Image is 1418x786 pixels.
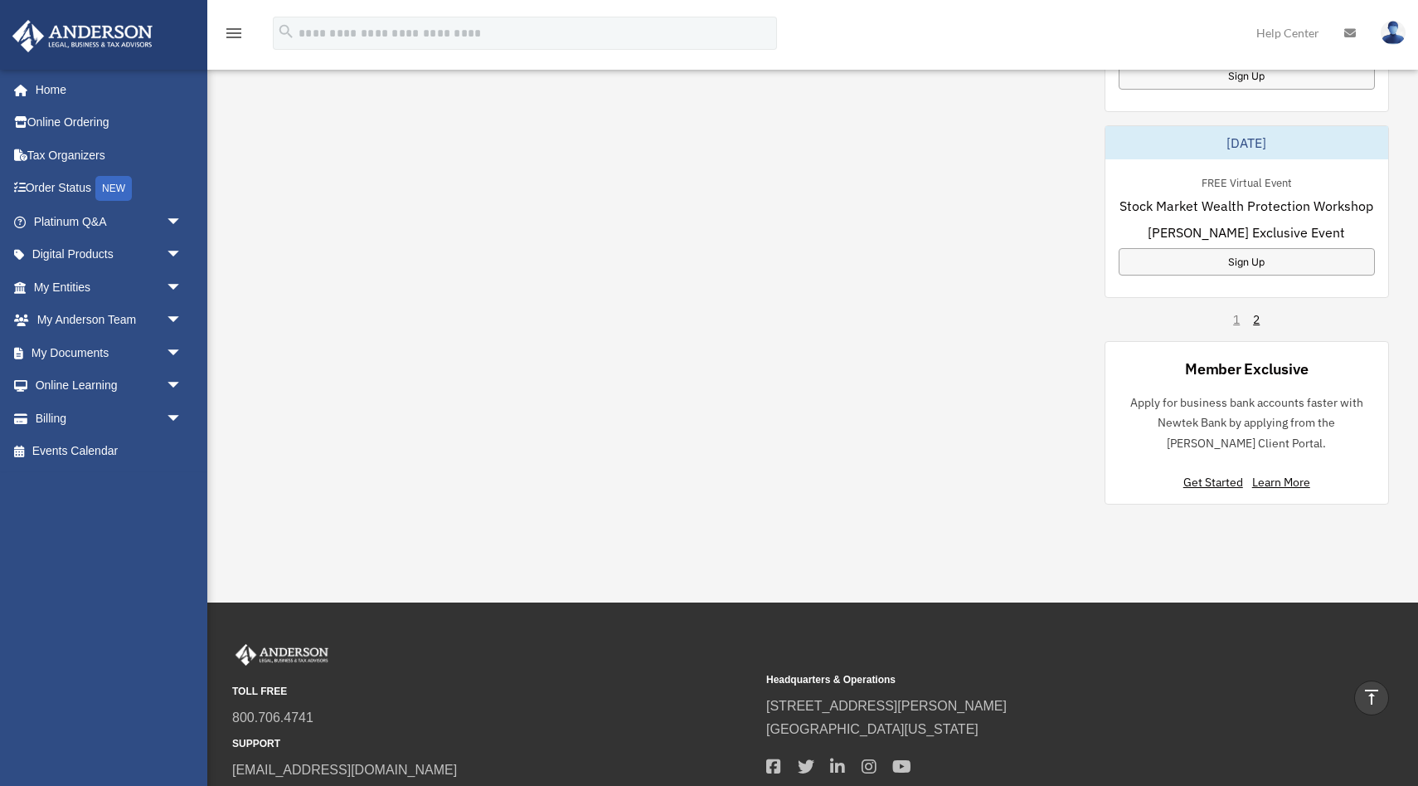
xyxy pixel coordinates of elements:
img: Anderson Advisors Platinum Portal [232,644,332,666]
a: Events Calendar [12,435,207,468]
small: Headquarters & Operations [766,671,1289,689]
div: FREE Virtual Event [1188,173,1305,190]
span: arrow_drop_down [166,369,199,403]
span: arrow_drop_down [166,205,199,239]
small: SUPPORT [232,735,755,753]
a: Online Ordering [12,106,207,139]
a: vertical_align_top [1354,681,1389,715]
a: [EMAIL_ADDRESS][DOMAIN_NAME] [232,763,457,777]
a: Order StatusNEW [12,172,207,206]
a: Platinum Q&Aarrow_drop_down [12,205,207,238]
a: Sign Up [1119,62,1376,90]
small: TOLL FREE [232,683,755,701]
span: arrow_drop_down [166,336,199,370]
a: menu [224,29,244,43]
a: 800.706.4741 [232,710,313,725]
i: search [277,22,295,41]
div: NEW [95,176,132,201]
span: [PERSON_NAME] Exclusive Event [1148,222,1345,242]
img: User Pic [1381,21,1406,45]
a: Billingarrow_drop_down [12,402,207,435]
a: [STREET_ADDRESS][PERSON_NAME] [766,699,1007,713]
a: Sign Up [1119,248,1376,276]
div: Member Exclusive [1185,359,1308,379]
img: Anderson Advisors Platinum Portal [7,20,158,52]
span: arrow_drop_down [166,304,199,338]
i: vertical_align_top [1362,687,1382,707]
span: arrow_drop_down [166,271,199,305]
a: Home [12,73,199,106]
a: Online Learningarrow_drop_down [12,369,207,403]
div: [DATE] [1105,126,1389,159]
a: Digital Productsarrow_drop_down [12,238,207,271]
a: 2 [1253,311,1260,328]
a: Learn More [1252,475,1310,490]
a: My Anderson Teamarrow_drop_down [12,304,207,337]
a: [GEOGRAPHIC_DATA][US_STATE] [766,722,979,736]
span: arrow_drop_down [166,238,199,272]
span: arrow_drop_down [166,402,199,436]
span: Stock Market Wealth Protection Workshop [1119,196,1373,216]
i: menu [224,23,244,43]
p: Apply for business bank accounts faster with Newtek Bank by applying from the [PERSON_NAME] Clien... [1119,393,1376,454]
a: My Entitiesarrow_drop_down [12,271,207,304]
a: My Documentsarrow_drop_down [12,336,207,369]
a: Tax Organizers [12,139,207,172]
a: Get Started [1183,475,1250,490]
